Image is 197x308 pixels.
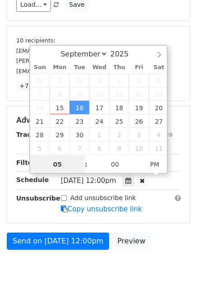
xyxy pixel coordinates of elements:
[111,233,151,250] a: Preview
[16,80,50,92] a: +7 more
[129,128,149,141] span: October 3, 2025
[16,115,181,125] h5: Advanced
[109,87,129,101] span: September 11, 2025
[69,101,89,114] span: September 16, 2025
[152,265,197,308] iframe: Chat Widget
[30,101,50,114] span: September 14, 2025
[89,141,109,155] span: October 8, 2025
[69,141,89,155] span: October 7, 2025
[109,141,129,155] span: October 9, 2025
[142,155,167,173] span: Click to toggle
[69,74,89,87] span: September 2, 2025
[69,128,89,141] span: September 30, 2025
[109,114,129,128] span: September 25, 2025
[16,195,60,202] strong: Unsubscribe
[16,47,117,54] small: [EMAIL_ADDRESS][DOMAIN_NAME]
[69,65,89,70] span: Tue
[89,65,109,70] span: Wed
[50,74,69,87] span: September 1, 2025
[61,205,142,213] a: Copy unsubscribe link
[149,101,169,114] span: September 20, 2025
[149,141,169,155] span: October 11, 2025
[109,65,129,70] span: Thu
[16,176,49,183] strong: Schedule
[30,65,50,70] span: Sun
[89,74,109,87] span: September 3, 2025
[30,87,50,101] span: September 7, 2025
[70,193,136,203] label: Add unsubscribe link
[7,233,109,250] a: Send on [DATE] 12:00pm
[30,155,85,173] input: Hour
[129,74,149,87] span: September 5, 2025
[30,74,50,87] span: August 31, 2025
[89,87,109,101] span: September 10, 2025
[129,65,149,70] span: Fri
[149,65,169,70] span: Sat
[149,74,169,87] span: September 6, 2025
[108,50,140,58] input: Year
[129,101,149,114] span: September 19, 2025
[85,155,87,173] span: :
[16,37,55,44] small: 10 recipients:
[87,155,142,173] input: Minute
[16,131,46,138] strong: Tracking
[149,128,169,141] span: October 4, 2025
[129,87,149,101] span: September 12, 2025
[30,114,50,128] span: September 21, 2025
[89,114,109,128] span: September 24, 2025
[69,87,89,101] span: September 9, 2025
[16,68,117,75] small: [EMAIL_ADDRESS][DOMAIN_NAME]
[61,177,116,185] span: [DATE] 12:00pm
[50,114,69,128] span: September 22, 2025
[109,74,129,87] span: September 4, 2025
[89,128,109,141] span: October 1, 2025
[129,141,149,155] span: October 10, 2025
[50,101,69,114] span: September 15, 2025
[149,114,169,128] span: September 27, 2025
[129,114,149,128] span: September 26, 2025
[89,101,109,114] span: September 17, 2025
[50,87,69,101] span: September 8, 2025
[50,141,69,155] span: October 6, 2025
[30,128,50,141] span: September 28, 2025
[50,65,69,70] span: Mon
[109,101,129,114] span: September 18, 2025
[30,141,50,155] span: October 5, 2025
[109,128,129,141] span: October 2, 2025
[50,128,69,141] span: September 29, 2025
[69,114,89,128] span: September 23, 2025
[16,57,165,64] small: [PERSON_NAME][EMAIL_ADDRESS][DOMAIN_NAME]
[149,87,169,101] span: September 13, 2025
[16,159,39,166] strong: Filters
